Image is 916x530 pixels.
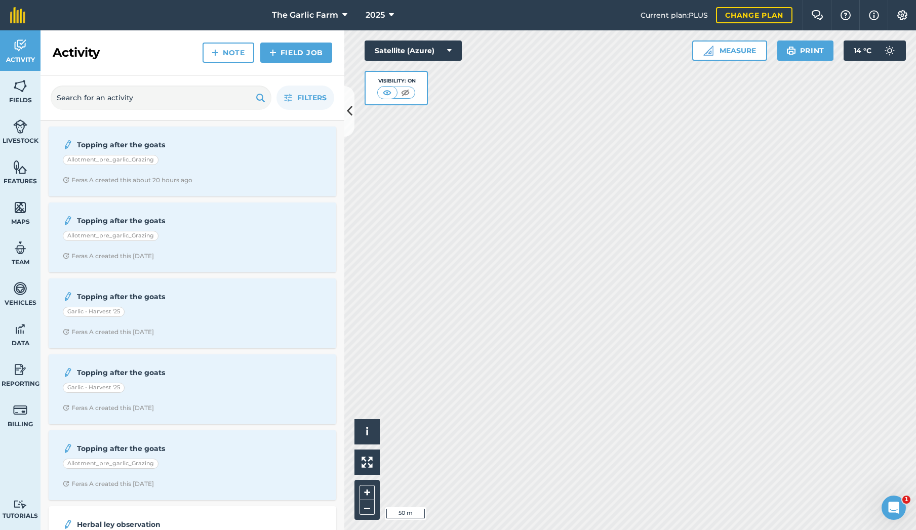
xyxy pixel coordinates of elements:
div: Allotment_pre_garlic_Grazing [63,459,158,469]
span: The Garlic Farm [272,9,338,21]
a: Topping after the goatsAllotment_pre_garlic_GrazingClock with arrow pointing clockwiseFeras A cre... [55,133,330,190]
strong: Topping after the goats [77,215,237,226]
span: Current plan : PLUS [641,10,708,21]
img: svg+xml;base64,PD94bWwgdmVyc2lvbj0iMS4wIiBlbmNvZGluZz0idXRmLTgiPz4KPCEtLSBHZW5lcmF0b3I6IEFkb2JlIE... [63,291,73,303]
img: svg+xml;base64,PD94bWwgdmVyc2lvbj0iMS4wIiBlbmNvZGluZz0idXRmLTgiPz4KPCEtLSBHZW5lcmF0b3I6IEFkb2JlIE... [13,362,27,377]
img: svg+xml;base64,PD94bWwgdmVyc2lvbj0iMS4wIiBlbmNvZGluZz0idXRmLTgiPz4KPCEtLSBHZW5lcmF0b3I6IEFkb2JlIE... [13,281,27,296]
strong: Herbal ley observation [77,519,237,530]
img: Four arrows, one pointing top left, one top right, one bottom right and the last bottom left [362,457,373,468]
span: Filters [297,92,327,103]
img: svg+xml;base64,PD94bWwgdmVyc2lvbj0iMS4wIiBlbmNvZGluZz0idXRmLTgiPz4KPCEtLSBHZW5lcmF0b3I6IEFkb2JlIE... [63,215,73,227]
img: svg+xml;base64,PD94bWwgdmVyc2lvbj0iMS4wIiBlbmNvZGluZz0idXRmLTgiPz4KPCEtLSBHZW5lcmF0b3I6IEFkb2JlIE... [880,40,900,61]
img: svg+xml;base64,PHN2ZyB4bWxucz0iaHR0cDovL3d3dy53My5vcmcvMjAwMC9zdmciIHdpZHRoPSIxNCIgaGVpZ2h0PSIyNC... [212,47,219,59]
div: Garlic - Harvest '25 [63,307,125,317]
a: Topping after the goatsAllotment_pre_garlic_GrazingClock with arrow pointing clockwiseFeras A cre... [55,436,330,494]
div: Feras A created this [DATE] [63,328,154,336]
img: svg+xml;base64,PD94bWwgdmVyc2lvbj0iMS4wIiBlbmNvZGluZz0idXRmLTgiPz4KPCEtLSBHZW5lcmF0b3I6IEFkb2JlIE... [13,402,27,418]
img: svg+xml;base64,PD94bWwgdmVyc2lvbj0iMS4wIiBlbmNvZGluZz0idXRmLTgiPz4KPCEtLSBHZW5lcmF0b3I6IEFkb2JlIE... [13,38,27,53]
div: Allotment_pre_garlic_Grazing [63,155,158,165]
img: svg+xml;base64,PHN2ZyB4bWxucz0iaHR0cDovL3d3dy53My5vcmcvMjAwMC9zdmciIHdpZHRoPSIxNyIgaGVpZ2h0PSIxNy... [869,9,879,21]
a: Topping after the goatsGarlic - Harvest '25Clock with arrow pointing clockwiseFeras A created thi... [55,360,330,418]
input: Search for an activity [51,86,271,110]
img: svg+xml;base64,PD94bWwgdmVyc2lvbj0iMS4wIiBlbmNvZGluZz0idXRmLTgiPz4KPCEtLSBHZW5lcmF0b3I6IEFkb2JlIE... [13,240,27,256]
iframe: Intercom live chat [882,496,906,520]
strong: Topping after the goats [77,291,237,302]
img: svg+xml;base64,PD94bWwgdmVyc2lvbj0iMS4wIiBlbmNvZGluZz0idXRmLTgiPz4KPCEtLSBHZW5lcmF0b3I6IEFkb2JlIE... [63,366,73,379]
img: Clock with arrow pointing clockwise [63,480,69,487]
strong: Topping after the goats [77,367,237,378]
div: Garlic - Harvest '25 [63,383,125,393]
img: svg+xml;base64,PHN2ZyB4bWxucz0iaHR0cDovL3d3dy53My5vcmcvMjAwMC9zdmciIHdpZHRoPSIxOSIgaGVpZ2h0PSIyNC... [786,45,796,57]
button: Measure [692,40,767,61]
div: Feras A created this about 20 hours ago [63,176,192,184]
a: Field Job [260,43,332,63]
div: Visibility: On [377,77,416,85]
img: svg+xml;base64,PHN2ZyB4bWxucz0iaHR0cDovL3d3dy53My5vcmcvMjAwMC9zdmciIHdpZHRoPSI1NiIgaGVpZ2h0PSI2MC... [13,200,27,215]
button: 14 °C [844,40,906,61]
span: 2025 [366,9,385,21]
span: 14 ° C [854,40,871,61]
img: svg+xml;base64,PD94bWwgdmVyc2lvbj0iMS4wIiBlbmNvZGluZz0idXRmLTgiPz4KPCEtLSBHZW5lcmF0b3I6IEFkb2JlIE... [63,442,73,455]
img: Ruler icon [703,46,713,56]
span: 1 [902,496,910,504]
button: Filters [276,86,334,110]
h2: Activity [53,45,100,61]
img: A question mark icon [840,10,852,20]
img: svg+xml;base64,PHN2ZyB4bWxucz0iaHR0cDovL3d3dy53My5vcmcvMjAwMC9zdmciIHdpZHRoPSI1NiIgaGVpZ2h0PSI2MC... [13,159,27,175]
a: Change plan [716,7,792,23]
div: Feras A created this [DATE] [63,252,154,260]
img: Clock with arrow pointing clockwise [63,404,69,411]
a: Topping after the goatsAllotment_pre_garlic_GrazingClock with arrow pointing clockwiseFeras A cre... [55,209,330,266]
a: Topping after the goatsGarlic - Harvest '25Clock with arrow pointing clockwiseFeras A created thi... [55,284,330,342]
img: svg+xml;base64,PHN2ZyB4bWxucz0iaHR0cDovL3d3dy53My5vcmcvMjAwMC9zdmciIHdpZHRoPSI1NiIgaGVpZ2h0PSI2MC... [13,78,27,94]
img: fieldmargin Logo [10,7,25,23]
button: + [360,485,375,500]
img: svg+xml;base64,PHN2ZyB4bWxucz0iaHR0cDovL3d3dy53My5vcmcvMjAwMC9zdmciIHdpZHRoPSIxNCIgaGVpZ2h0PSIyNC... [269,47,276,59]
img: svg+xml;base64,PHN2ZyB4bWxucz0iaHR0cDovL3d3dy53My5vcmcvMjAwMC9zdmciIHdpZHRoPSIxOSIgaGVpZ2h0PSIyNC... [256,92,265,104]
img: svg+xml;base64,PD94bWwgdmVyc2lvbj0iMS4wIiBlbmNvZGluZz0idXRmLTgiPz4KPCEtLSBHZW5lcmF0b3I6IEFkb2JlIE... [63,139,73,151]
div: Feras A created this [DATE] [63,480,154,488]
div: Allotment_pre_garlic_Grazing [63,231,158,241]
div: Feras A created this [DATE] [63,404,154,412]
img: svg+xml;base64,PHN2ZyB4bWxucz0iaHR0cDovL3d3dy53My5vcmcvMjAwMC9zdmciIHdpZHRoPSI1MCIgaGVpZ2h0PSI0MC... [381,88,393,98]
img: svg+xml;base64,PD94bWwgdmVyc2lvbj0iMS4wIiBlbmNvZGluZz0idXRmLTgiPz4KPCEtLSBHZW5lcmF0b3I6IEFkb2JlIE... [13,500,27,509]
img: Clock with arrow pointing clockwise [63,329,69,335]
strong: Topping after the goats [77,443,237,454]
button: – [360,500,375,515]
img: Two speech bubbles overlapping with the left bubble in the forefront [811,10,823,20]
img: Clock with arrow pointing clockwise [63,177,69,183]
a: Note [203,43,254,63]
button: Print [777,40,834,61]
img: svg+xml;base64,PHN2ZyB4bWxucz0iaHR0cDovL3d3dy53My5vcmcvMjAwMC9zdmciIHdpZHRoPSI1MCIgaGVpZ2h0PSI0MC... [399,88,412,98]
img: svg+xml;base64,PD94bWwgdmVyc2lvbj0iMS4wIiBlbmNvZGluZz0idXRmLTgiPz4KPCEtLSBHZW5lcmF0b3I6IEFkb2JlIE... [13,119,27,134]
button: i [354,419,380,444]
img: A cog icon [896,10,908,20]
strong: Topping after the goats [77,139,237,150]
button: Satellite (Azure) [365,40,462,61]
span: i [366,425,369,438]
img: Clock with arrow pointing clockwise [63,253,69,259]
img: svg+xml;base64,PD94bWwgdmVyc2lvbj0iMS4wIiBlbmNvZGluZz0idXRmLTgiPz4KPCEtLSBHZW5lcmF0b3I6IEFkb2JlIE... [13,321,27,337]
